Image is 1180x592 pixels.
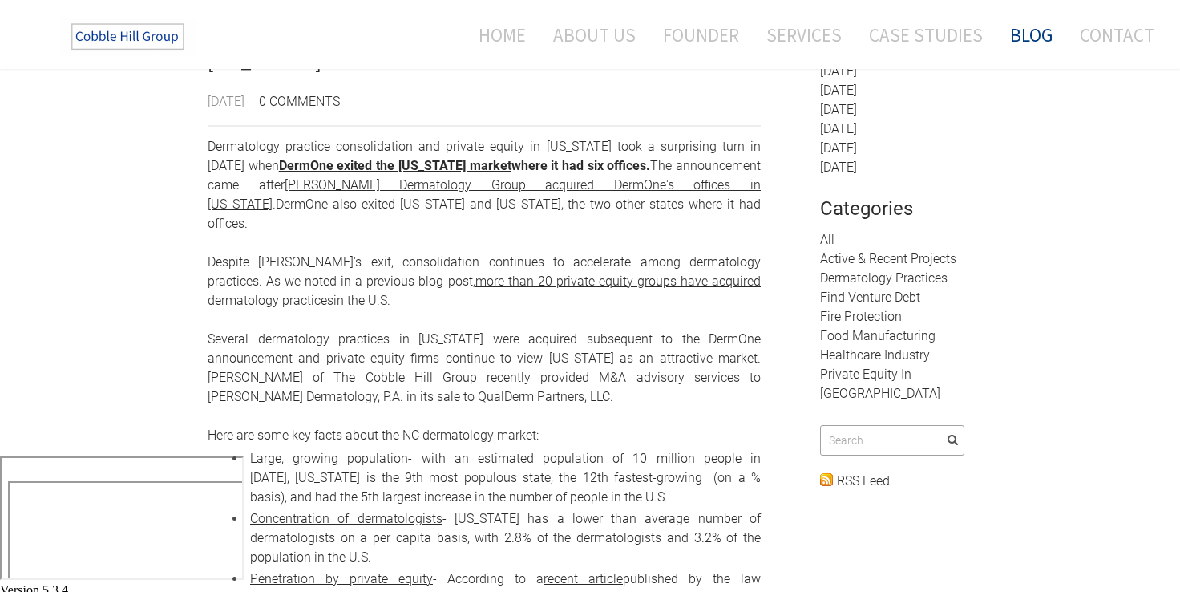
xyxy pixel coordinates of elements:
[455,14,538,56] a: Home
[948,435,958,445] span: Search
[820,290,920,305] a: Find Venture Debt
[6,23,250,147] iframe: profile
[837,473,890,489] a: RSS Feed
[259,94,340,109] a: 0 Comments
[820,63,857,79] a: [DATE]
[208,177,761,212] a: [PERSON_NAME] Dermatology Group acquired DermOne's offices in [US_STATE]
[820,199,964,226] h2: Categories
[820,251,956,266] a: Active & Recent Projects
[820,328,936,343] a: Food Manufacturing
[651,14,751,56] a: Founder
[1068,14,1154,56] a: Contact
[250,511,442,526] u: Concentration of dermatologists
[279,158,651,173] strong: where it had six offices.
[820,473,833,486] img: bg_feed.gif
[250,571,433,586] u: Penetration by private equity
[541,14,648,56] a: About Us
[820,367,940,401] a: Private Equity In [GEOGRAPHIC_DATA]
[998,14,1065,56] a: Blog
[61,17,197,57] img: The Cobble Hill Group LLC
[754,14,854,56] a: Services
[208,139,761,212] font: Dermatology practice consolidation and private equity in [US_STATE] took a surprising turn in [DA...
[250,451,761,505] font: - with an estimated population of 10 million people in [DATE], [US_STATE] is the 9th most populou...
[820,121,857,136] a: [DATE]
[250,511,761,565] font: - [US_STATE] has a lower than average number of dermatologists on a per capita basis, with 2.8% o...
[820,140,857,156] a: [DATE]
[820,102,857,117] a: [DATE]
[820,160,857,175] a: [DATE]
[857,14,995,56] a: Case Studies
[820,425,964,456] input: Search
[208,197,761,308] span: DermOne also exited [US_STATE] and [US_STATE], the two other states where it had offices. Despite...
[544,571,623,586] a: recent article
[208,274,761,308] a: more than 20 private equity groups have acquired dermatology practices
[820,83,857,98] a: [DATE]
[820,232,834,247] a: All
[820,270,948,286] a: Dermatology Practices
[250,451,408,466] u: Large, growing population
[820,347,930,363] a: Healthcare Industry
[279,158,511,173] a: DermOne exited the [US_STATE] market
[208,95,244,112] span: [DATE]
[820,309,902,324] a: Fire Protection
[208,331,761,443] font: Several dermatology practices in [US_STATE] were acquired subsequent to the DermOne announcement ...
